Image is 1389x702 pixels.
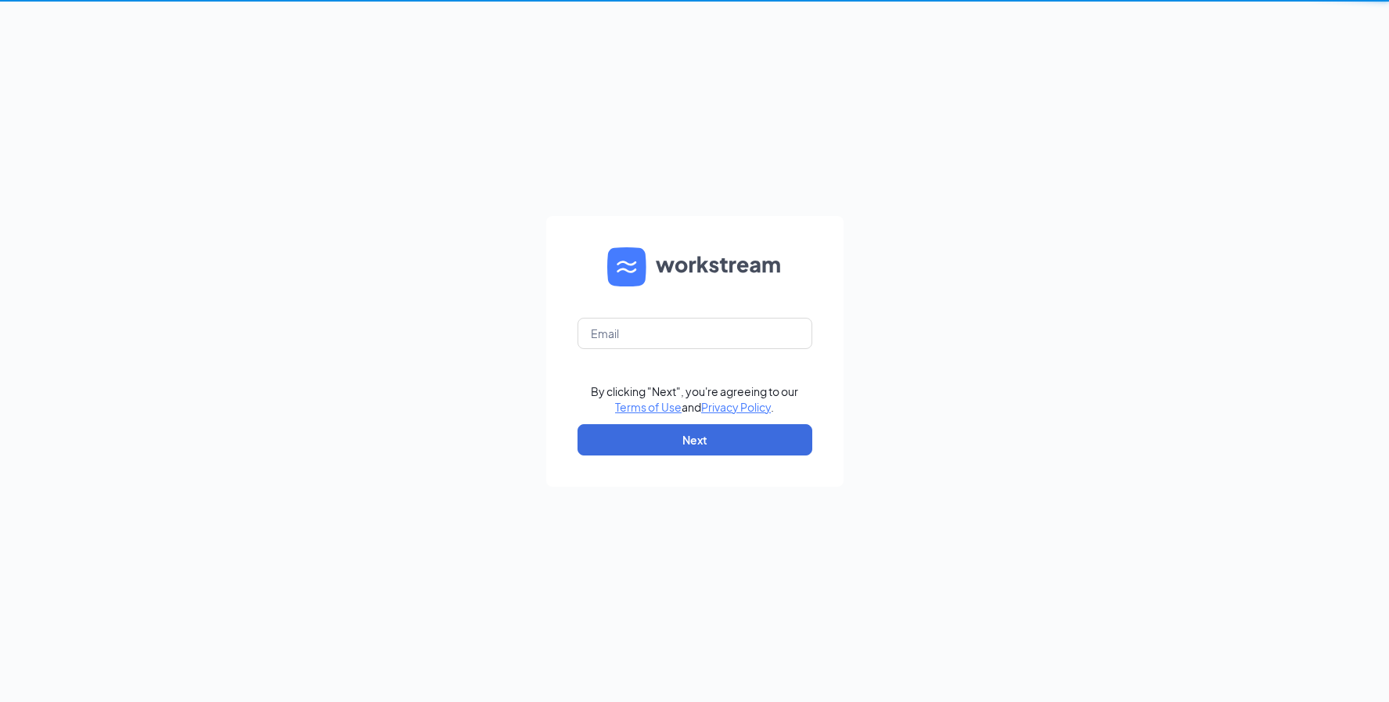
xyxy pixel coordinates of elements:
[591,383,798,415] div: By clicking "Next", you're agreeing to our and .
[578,318,812,349] input: Email
[615,400,682,414] a: Terms of Use
[578,424,812,455] button: Next
[701,400,771,414] a: Privacy Policy
[607,247,783,286] img: WS logo and Workstream text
